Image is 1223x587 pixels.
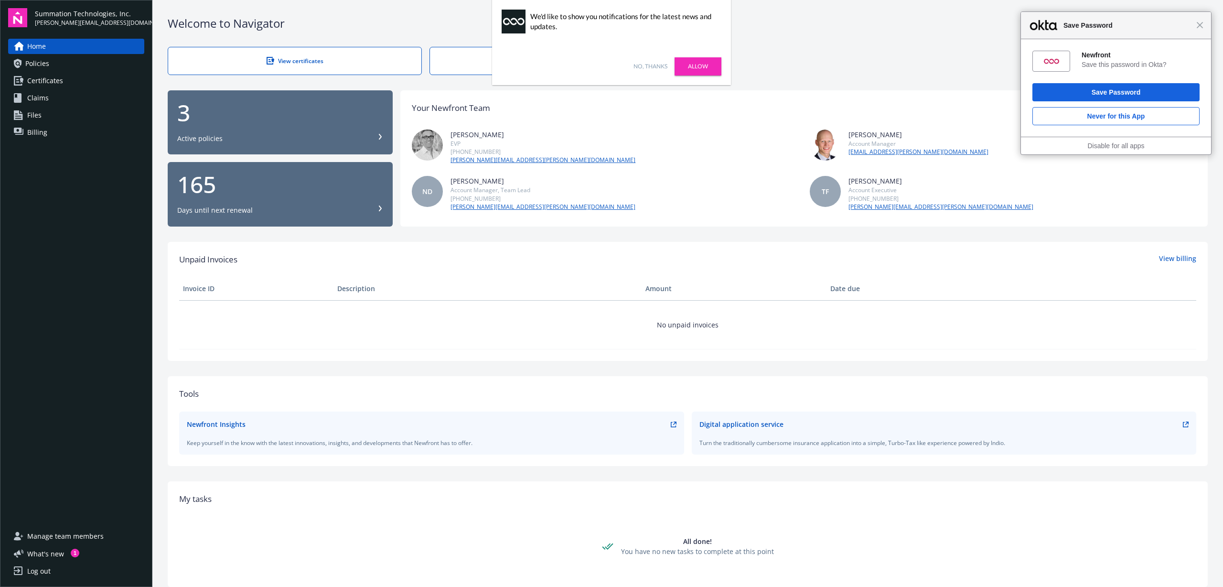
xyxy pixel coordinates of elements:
[621,546,774,556] div: You have no new tasks to complete at this point
[1044,54,1059,69] img: 9wkkGAAAAAZJREFUAwCV+TZQZJ7yJgAAAABJRU5ErkJggg==
[27,125,47,140] span: Billing
[1059,20,1196,31] span: Save Password
[179,277,333,300] th: Invoice ID
[27,90,49,106] span: Claims
[177,101,383,124] div: 3
[8,90,144,106] a: Claims
[8,56,144,71] a: Policies
[168,47,422,75] a: View certificates
[35,19,144,27] span: [PERSON_NAME][EMAIL_ADDRESS][DOMAIN_NAME]
[449,57,664,65] div: Report claims
[179,493,1196,505] div: My tasks
[168,90,393,155] button: 3Active policies
[530,11,717,32] div: We'd like to show you notifications for the latest news and updates.
[822,186,829,196] span: TF
[848,186,1033,194] div: Account Executive
[177,134,223,143] div: Active policies
[1032,107,1200,125] button: Never for this App
[8,108,144,123] a: Files
[621,536,774,546] div: All done!
[8,549,79,559] button: What's new1
[8,125,144,140] a: Billing
[848,148,988,156] a: [EMAIL_ADDRESS][PERSON_NAME][DOMAIN_NAME]
[1087,142,1144,150] a: Disable for all apps
[179,253,237,266] span: Unpaid Invoices
[177,206,253,215] div: Days until next renewal
[848,203,1033,211] a: [PERSON_NAME][EMAIL_ADDRESS][PERSON_NAME][DOMAIN_NAME]
[168,162,393,227] button: 165Days until next renewal
[848,130,988,140] div: [PERSON_NAME]
[451,130,635,140] div: [PERSON_NAME]
[27,73,63,88] span: Certificates
[27,549,64,559] span: What ' s new
[412,130,443,161] img: photo
[848,195,1033,203] div: [PHONE_NUMBER]
[642,277,826,300] th: Amount
[675,57,721,76] a: Allow
[1196,22,1203,29] span: Close
[451,148,635,156] div: [PHONE_NUMBER]
[1082,51,1200,59] div: Newfront
[451,203,635,211] a: [PERSON_NAME][EMAIL_ADDRESS][PERSON_NAME][DOMAIN_NAME]
[27,529,104,544] span: Manage team members
[451,176,635,186] div: [PERSON_NAME]
[25,56,49,71] span: Policies
[810,130,841,161] img: photo
[187,419,246,429] div: Newfront Insights
[8,529,144,544] a: Manage team members
[451,156,635,164] a: [PERSON_NAME][EMAIL_ADDRESS][PERSON_NAME][DOMAIN_NAME]
[1159,253,1196,266] a: View billing
[8,8,27,27] img: navigator-logo.svg
[179,300,1196,349] td: No unpaid invoices
[27,564,51,579] div: Log out
[826,277,981,300] th: Date due
[71,548,79,556] div: 1
[333,277,642,300] th: Description
[848,140,988,148] div: Account Manager
[35,8,144,27] button: Summation Technologies, Inc.[PERSON_NAME][EMAIL_ADDRESS][DOMAIN_NAME]
[1032,83,1200,101] button: Save Password
[451,195,635,203] div: [PHONE_NUMBER]
[187,439,676,447] div: Keep yourself in the know with the latest innovations, insights, and developments that Newfront h...
[35,9,144,19] span: Summation Technologies, Inc.
[412,102,490,114] div: Your Newfront Team
[422,186,432,196] span: ND
[8,39,144,54] a: Home
[179,388,1196,400] div: Tools
[8,73,144,88] a: Certificates
[187,57,402,65] div: View certificates
[27,39,46,54] span: Home
[177,173,383,196] div: 165
[27,108,42,123] span: Files
[451,140,635,148] div: EVP
[848,176,1033,186] div: [PERSON_NAME]
[451,186,635,194] div: Account Manager, Team Lead
[168,15,1208,32] div: Welcome to Navigator
[699,419,783,429] div: Digital application service
[633,62,667,71] a: No, thanks
[429,47,684,75] a: Report claims
[699,439,1189,447] div: Turn the traditionally cumbersome insurance application into a simple, Turbo-Tax like experience ...
[1082,60,1200,69] div: Save this password in Okta?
